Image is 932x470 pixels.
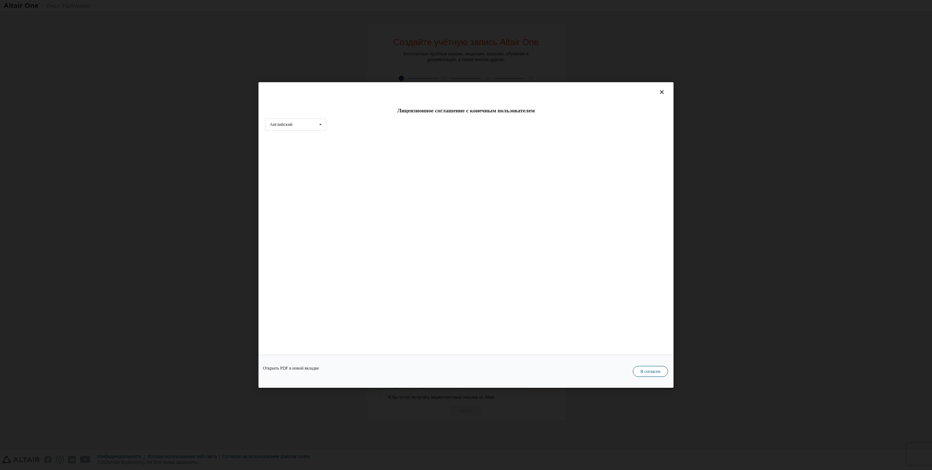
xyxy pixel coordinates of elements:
[397,107,535,113] ya-tr-span: Лицензионное соглашение с конечным пользователем
[640,369,660,374] ya-tr-span: Я согласен
[270,122,292,127] ya-tr-span: Английский
[633,366,668,377] button: Я согласен
[263,366,319,370] a: Открыть PDF в новой вкладке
